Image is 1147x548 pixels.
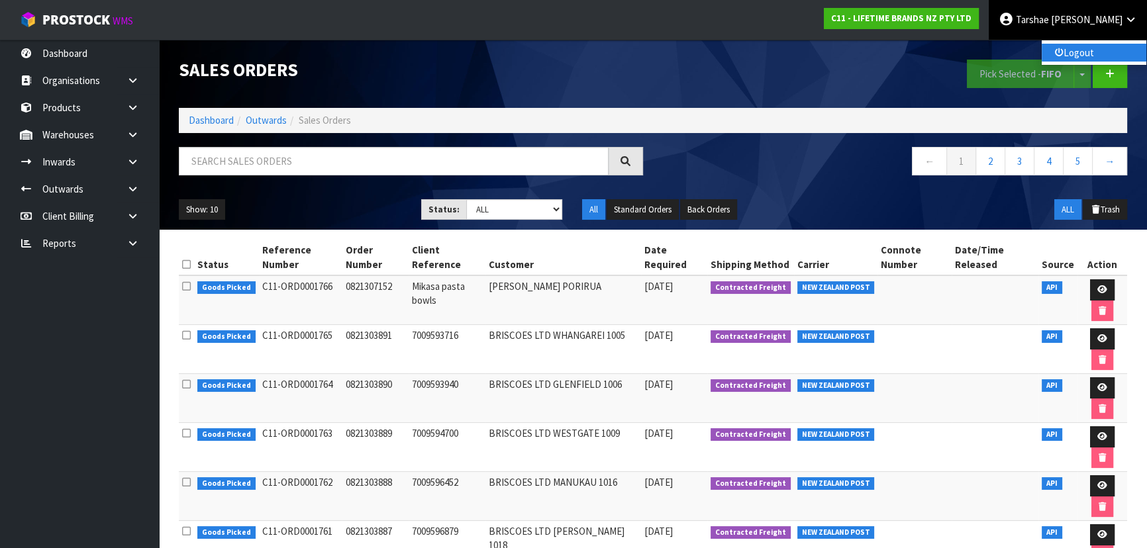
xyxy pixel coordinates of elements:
th: Client Reference [409,240,485,275]
td: BRISCOES LTD WESTGATE 1009 [485,423,641,472]
a: C11 - LIFETIME BRANDS NZ PTY LTD [824,8,979,29]
td: C11-ORD0001764 [259,374,342,423]
button: Pick Selected -FIFO [967,60,1074,88]
td: BRISCOES LTD GLENFIELD 1006 [485,374,641,423]
span: [DATE] [644,280,673,293]
span: Goods Picked [197,281,256,295]
span: API [1042,477,1062,490]
span: API [1042,379,1062,392]
td: BRISCOES LTD WHANGAREI 1005 [485,325,641,374]
span: Contracted Freight [711,281,791,295]
span: API [1042,330,1062,343]
span: Contracted Freight [711,526,791,539]
strong: FIFO [1041,68,1062,80]
strong: C11 - LIFETIME BRANDS NZ PTY LTD [831,13,972,24]
button: ALL [1054,199,1081,220]
th: Carrier [794,240,878,275]
img: cube-alt.png [20,11,36,28]
th: Action [1077,240,1127,275]
a: 2 [975,147,1005,175]
span: ProStock [42,11,110,28]
td: 0821303888 [342,472,408,521]
th: Date Required [641,240,707,275]
td: 7009596452 [409,472,485,521]
h1: Sales Orders [179,60,643,79]
button: Trash [1083,199,1127,220]
strong: Status: [428,204,460,215]
td: BRISCOES LTD MANUKAU 1016 [485,472,641,521]
a: → [1092,147,1127,175]
span: [DATE] [644,476,673,488]
span: NEW ZEALAND POST [797,428,875,441]
span: Goods Picked [197,428,256,441]
td: C11-ORD0001766 [259,275,342,325]
span: Contracted Freight [711,330,791,343]
td: 0821303889 [342,423,408,472]
a: 1 [946,147,976,175]
span: [DATE] [644,329,673,342]
span: Sales Orders [299,114,351,126]
td: 0821303890 [342,374,408,423]
span: Contracted Freight [711,379,791,392]
span: [DATE] [644,525,673,537]
span: API [1042,281,1062,295]
span: NEW ZEALAND POST [797,379,875,392]
nav: Page navigation [663,147,1127,179]
td: Mikasa pasta bowls [409,275,485,325]
span: [DATE] [644,427,673,439]
span: [DATE] [644,378,673,390]
th: Status [194,240,259,275]
a: Dashboard [189,114,234,126]
td: 7009594700 [409,423,485,472]
th: Date/Time Released [952,240,1038,275]
button: Standard Orders [607,199,679,220]
a: 4 [1034,147,1064,175]
span: Goods Picked [197,379,256,392]
td: 7009593716 [409,325,485,374]
span: Goods Picked [197,477,256,490]
td: 0821307152 [342,275,408,325]
button: Show: 10 [179,199,225,220]
a: Logout [1042,44,1146,62]
button: Back Orders [680,199,737,220]
td: C11-ORD0001763 [259,423,342,472]
input: Search sales orders [179,147,609,175]
span: API [1042,428,1062,441]
a: 3 [1005,147,1034,175]
span: Contracted Freight [711,477,791,490]
span: NEW ZEALAND POST [797,330,875,343]
th: Customer [485,240,641,275]
td: C11-ORD0001762 [259,472,342,521]
span: Goods Picked [197,526,256,539]
a: Outwards [246,114,287,126]
td: [PERSON_NAME] PORIRUA [485,275,641,325]
a: 5 [1063,147,1093,175]
span: Tarshae [1016,13,1049,26]
td: 0821303891 [342,325,408,374]
th: Reference Number [259,240,342,275]
a: ← [912,147,947,175]
button: All [582,199,605,220]
td: 7009593940 [409,374,485,423]
span: Goods Picked [197,330,256,343]
th: Connote Number [877,240,952,275]
span: Contracted Freight [711,428,791,441]
span: NEW ZEALAND POST [797,281,875,295]
th: Order Number [342,240,408,275]
th: Shipping Method [707,240,794,275]
span: NEW ZEALAND POST [797,526,875,539]
span: NEW ZEALAND POST [797,477,875,490]
th: Source [1038,240,1077,275]
span: API [1042,526,1062,539]
span: [PERSON_NAME] [1051,13,1122,26]
small: WMS [113,15,133,27]
td: C11-ORD0001765 [259,325,342,374]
